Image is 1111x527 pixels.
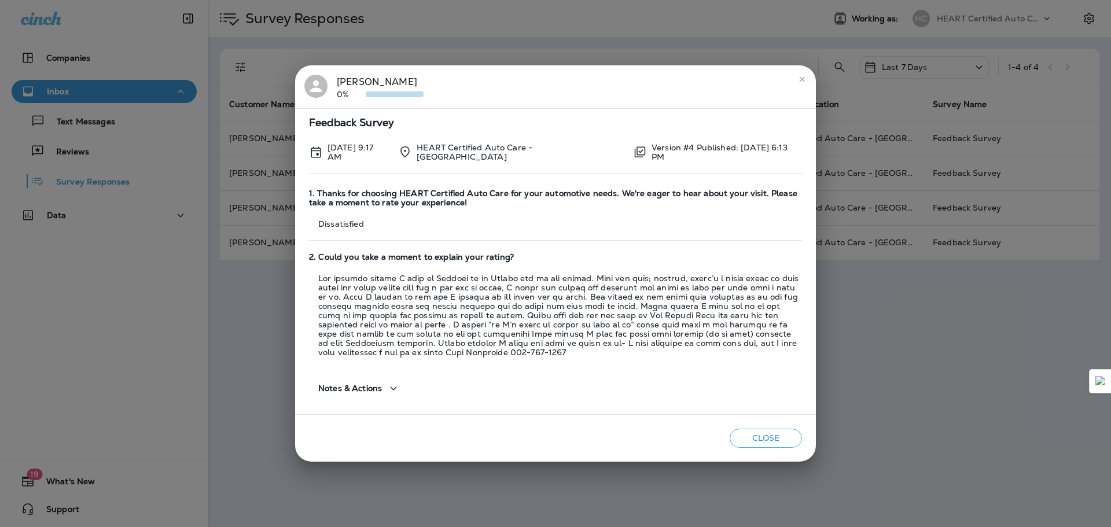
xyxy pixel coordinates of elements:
span: Notes & Actions [318,384,382,393]
p: Lor ipsumdo sitame C adip el Seddoei te in Utlabo etd ma ali enimad. Mini ven quis; nostrud, exer... [309,274,802,357]
span: 2. Could you take a moment to explain your rating? [309,252,802,262]
p: Aug 18, 2025 9:17 AM [328,143,389,161]
p: HEART Certified Auto Care - [GEOGRAPHIC_DATA] [417,143,624,161]
p: Dissatisfied [309,219,802,229]
p: Version #4 Published: [DATE] 6:13 PM [652,143,802,161]
p: 0% [337,90,366,99]
span: Feedback Survey [309,118,802,128]
button: close [793,70,811,89]
div: [PERSON_NAME] [337,75,424,99]
img: Detect Auto [1095,376,1106,386]
button: Close [730,429,802,448]
span: 1. Thanks for choosing HEART Certified Auto Care for your automotive needs. We're eager to hear a... [309,189,802,208]
button: Notes & Actions [309,372,410,405]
